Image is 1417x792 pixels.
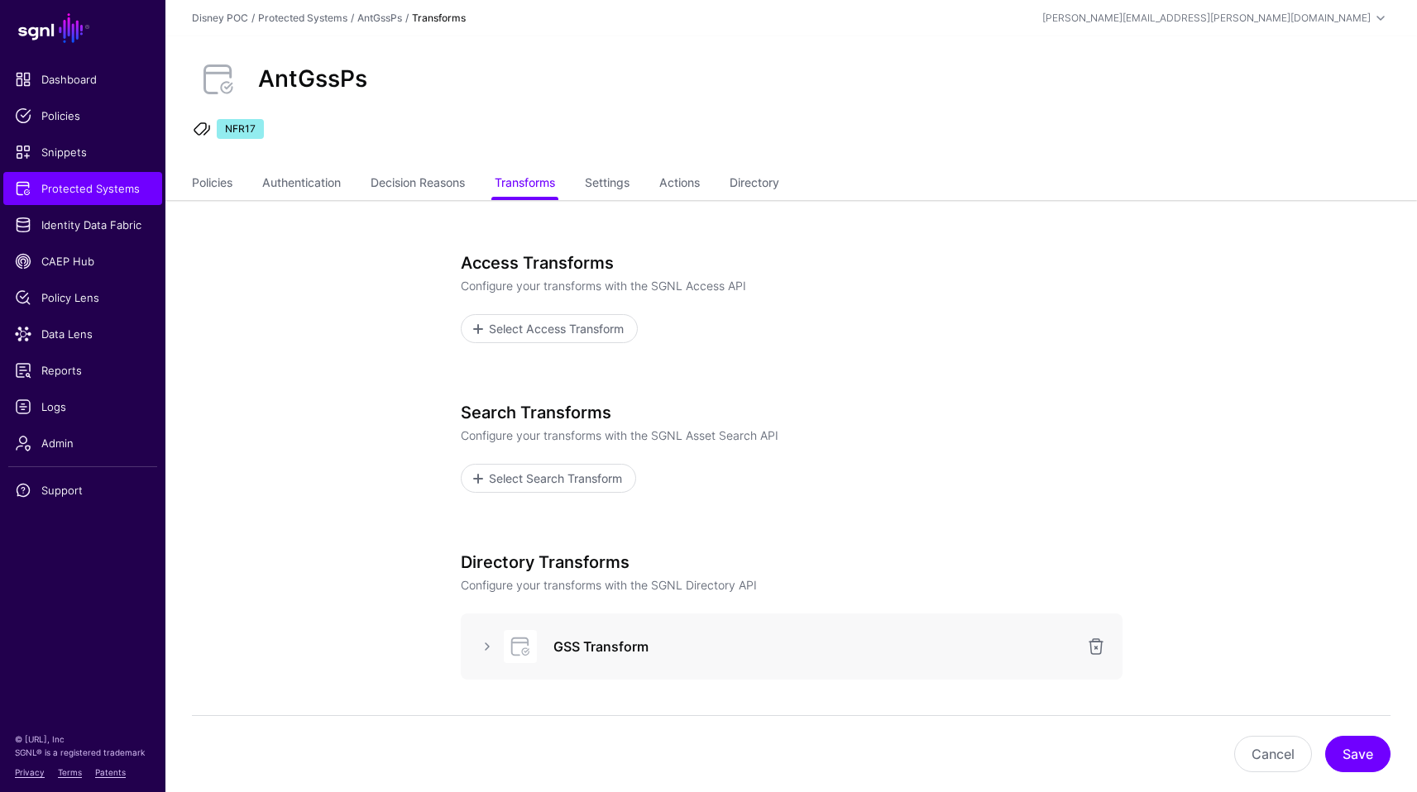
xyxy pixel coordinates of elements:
a: Disney POC [192,12,248,24]
span: Policies [15,107,151,124]
span: Select Search Transform [486,470,624,487]
div: / [248,11,258,26]
a: Policies [3,99,162,132]
span: Identity Data Fabric [15,217,151,233]
a: Policies [192,169,232,200]
p: © [URL], Inc [15,732,151,746]
span: Select Access Transform [486,320,625,337]
span: Data Lens [15,326,151,342]
a: Data Lens [3,317,162,351]
span: Protected Systems [15,180,151,197]
h2: AntGssPs [258,65,367,93]
a: AntGssPs [357,12,402,24]
h3: Search Transforms [461,403,1123,422]
a: Transforms [495,169,555,200]
h3: Directory Transforms [461,552,1123,572]
a: Settings [585,169,630,200]
span: Dashboard [15,71,151,88]
span: NFR17 [217,119,264,139]
a: Logs [3,390,162,423]
div: / [402,11,412,26]
span: CAEP Hub [15,253,151,270]
a: Patents [95,767,126,777]
p: SGNL® is a registered trademark [15,746,151,759]
a: SGNL [10,10,156,46]
a: Actions [659,169,700,200]
span: Policy Lens [15,289,151,306]
h3: Access Transforms [461,253,1123,273]
a: Terms [58,767,82,777]
a: Directory [730,169,779,200]
span: Admin [15,435,151,451]
span: Snippets [15,144,151,160]
a: Snippets [3,136,162,169]
a: Reports [3,354,162,387]
strong: Transforms [412,12,466,24]
p: Configure your transforms with the SGNL Asset Search API [461,427,1123,444]
a: Privacy [15,767,45,777]
a: Protected Systems [258,12,347,24]
p: Configure your transforms with the SGNL Directory API [461,576,1123,594]
a: Identity Data Fabric [3,208,162,241]
h3: GSS Transform [553,637,1076,656]
div: [PERSON_NAME][EMAIL_ADDRESS][PERSON_NAME][DOMAIN_NAME] [1042,11,1371,26]
a: Protected Systems [3,172,162,205]
span: Reports [15,362,151,379]
img: svg+xml;base64,PHN2ZyB3aWR0aD0iNjQiIGhlaWdodD0iNjQiIHZpZXdCb3g9IjAgMCA2NCA2NCIgZmlsbD0ibm9uZSIgeG... [504,630,537,663]
div: / [347,11,357,26]
a: Decision Reasons [371,169,465,200]
a: Admin [3,427,162,460]
a: Policy Lens [3,281,162,314]
a: CAEP Hub [3,245,162,278]
span: Logs [15,398,151,415]
a: Dashboard [3,63,162,96]
button: Save [1325,736,1391,772]
p: Configure your transforms with the SGNL Access API [461,277,1123,294]
span: Support [15,482,151,499]
button: Cancel [1234,736,1312,772]
a: Authentication [262,169,341,200]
